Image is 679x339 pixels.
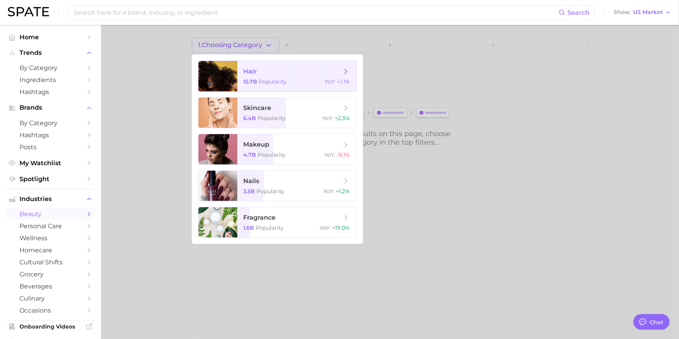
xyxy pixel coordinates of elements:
button: ShowUS Market [612,7,673,17]
a: grocery [6,268,95,280]
span: personal care [19,222,82,230]
span: YoY : [320,224,331,231]
a: Onboarding Videos [6,321,95,332]
a: My Watchlist [6,157,95,169]
span: +19.0% [332,224,350,231]
span: Popularity [256,224,284,231]
span: Search [567,9,590,16]
span: My Watchlist [19,159,82,167]
a: Home [6,31,95,43]
span: skincare [244,104,272,112]
span: Popularity [258,151,286,158]
span: 1.6b [244,224,254,231]
a: personal care [6,220,95,232]
span: by Category [19,64,82,72]
span: Onboarding Videos [19,323,82,330]
button: Brands [6,102,95,114]
span: Industries [19,196,82,203]
span: beauty [19,210,82,218]
span: beverages [19,283,82,290]
span: Ingredients [19,76,82,84]
span: +2.3% [335,115,350,122]
span: by Category [19,119,82,127]
span: 3.5b [244,188,255,195]
a: Posts [6,141,95,153]
span: Popularity [257,188,285,195]
span: Spotlight [19,175,82,183]
span: culinary [19,295,82,302]
span: +1.2% [336,188,350,195]
span: YoY : [325,151,335,158]
a: Hashtags [6,86,95,98]
span: cultural shifts [19,259,82,266]
a: homecare [6,244,95,256]
a: by Category [6,117,95,129]
img: SPATE [8,7,49,16]
a: beauty [6,208,95,220]
span: -9.1% [337,151,350,158]
span: +1.1% [337,78,350,85]
span: Hashtags [19,88,82,96]
span: 15.7b [244,78,258,85]
span: Brands [19,104,82,111]
a: by Category [6,62,95,74]
span: Posts [19,143,82,151]
span: Home [19,33,82,41]
span: YoY : [323,115,333,122]
a: culinary [6,292,95,304]
span: grocery [19,271,82,278]
span: YoY : [325,78,336,85]
span: 4.7b [244,151,256,158]
a: Hashtags [6,129,95,141]
a: occasions [6,304,95,316]
button: Trends [6,47,95,59]
input: Search here for a brand, industry, or ingredient [73,6,559,19]
span: Hashtags [19,131,82,139]
span: nails [244,177,260,185]
ul: 1.Choosing Category [192,54,363,244]
span: hair [244,68,257,75]
span: fragrance [244,214,276,221]
span: Show [614,10,631,14]
a: Ingredients [6,74,95,86]
span: Popularity [258,115,286,122]
button: Industries [6,193,95,205]
span: Trends [19,49,82,56]
span: YoY : [324,188,335,195]
span: homecare [19,246,82,254]
span: Popularity [259,78,287,85]
span: occasions [19,307,82,314]
a: wellness [6,232,95,244]
span: wellness [19,234,82,242]
a: Spotlight [6,173,95,185]
span: US Market [633,10,663,14]
a: cultural shifts [6,256,95,268]
span: 6.4b [244,115,256,122]
span: makeup [244,141,270,148]
a: beverages [6,280,95,292]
